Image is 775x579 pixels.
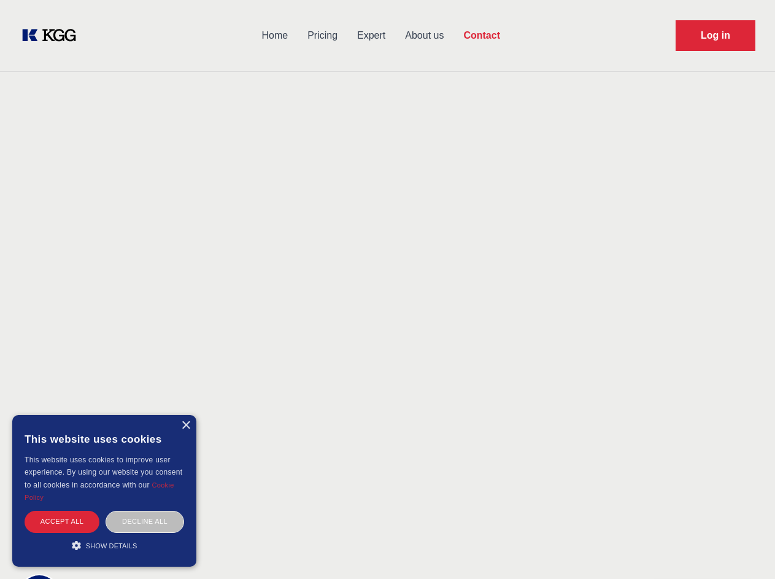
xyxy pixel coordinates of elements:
iframe: Chat Widget [714,520,775,579]
div: Decline all [106,511,184,532]
div: This website uses cookies [25,424,184,454]
a: Request Demo [676,20,755,51]
a: Expert [347,20,395,52]
div: Show details [25,539,184,551]
a: KOL Knowledge Platform: Talk to Key External Experts (KEE) [20,26,86,45]
span: Show details [86,542,137,550]
a: Pricing [298,20,347,52]
a: Home [252,20,298,52]
div: Accept all [25,511,99,532]
a: About us [395,20,453,52]
a: Contact [453,20,510,52]
span: This website uses cookies to improve user experience. By using our website you consent to all coo... [25,456,182,489]
div: Close [181,421,190,430]
a: Cookie Policy [25,481,174,501]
